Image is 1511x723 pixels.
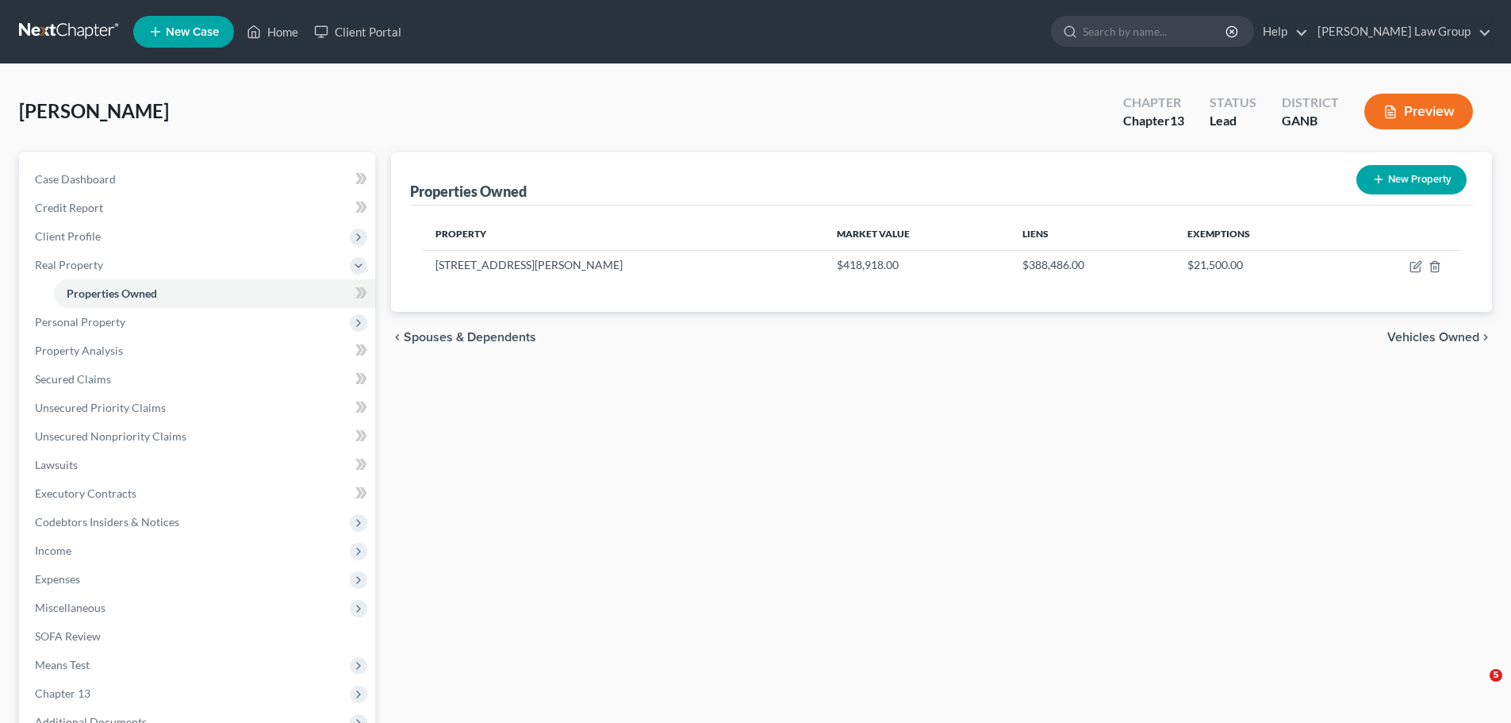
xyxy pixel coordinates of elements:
span: Income [35,544,71,557]
div: GANB [1282,112,1339,130]
span: Vehicles Owned [1387,331,1479,344]
a: Executory Contracts [22,479,375,508]
a: Home [239,17,306,46]
span: Properties Owned [67,287,157,300]
span: Case Dashboard [35,172,116,186]
button: Preview [1364,94,1473,129]
span: 13 [1170,113,1184,128]
th: Property [423,218,824,250]
i: chevron_right [1479,331,1492,344]
div: Chapter [1123,94,1184,112]
td: $418,918.00 [824,250,1010,280]
span: Codebtors Insiders & Notices [35,515,179,529]
button: Vehicles Owned chevron_right [1387,331,1492,344]
a: Client Portal [306,17,409,46]
span: Means Test [35,658,90,671]
span: Real Property [35,258,103,271]
a: Unsecured Priority Claims [22,394,375,422]
a: Secured Claims [22,365,375,394]
span: 5 [1490,669,1502,682]
span: Executory Contracts [35,486,136,500]
span: Miscellaneous [35,601,105,614]
a: Property Analysis [22,337,375,365]
span: SOFA Review [35,629,101,643]
a: Lawsuits [22,451,375,479]
div: Lead [1210,112,1256,130]
i: chevron_left [391,331,404,344]
span: Chapter 13 [35,686,90,700]
span: Property Analysis [35,344,123,357]
div: District [1282,94,1339,112]
th: Liens [1010,218,1175,250]
td: [STREET_ADDRESS][PERSON_NAME] [423,250,824,280]
a: Case Dashboard [22,165,375,194]
a: Unsecured Nonpriority Claims [22,422,375,451]
div: Properties Owned [410,182,527,201]
div: Status [1210,94,1256,112]
span: Secured Claims [35,372,111,386]
th: Market Value [824,218,1010,250]
a: [PERSON_NAME] Law Group [1310,17,1491,46]
span: Unsecured Priority Claims [35,401,166,414]
span: Lawsuits [35,458,78,471]
iframe: Intercom live chat [1457,669,1495,707]
div: Chapter [1123,112,1184,130]
span: Expenses [35,572,80,586]
a: Help [1255,17,1308,46]
span: Credit Report [35,201,103,214]
span: Unsecured Nonpriority Claims [35,429,186,443]
a: SOFA Review [22,622,375,651]
button: New Property [1356,165,1467,194]
span: Client Profile [35,229,101,243]
span: Personal Property [35,315,125,329]
a: Credit Report [22,194,375,222]
span: [PERSON_NAME] [19,99,169,122]
td: $388,486.00 [1010,250,1175,280]
input: Search by name... [1083,17,1228,46]
span: New Case [166,26,219,38]
td: $21,500.00 [1175,250,1340,280]
button: chevron_left Spouses & Dependents [391,331,536,344]
a: Properties Owned [54,279,375,308]
span: Spouses & Dependents [404,331,536,344]
th: Exemptions [1175,218,1340,250]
